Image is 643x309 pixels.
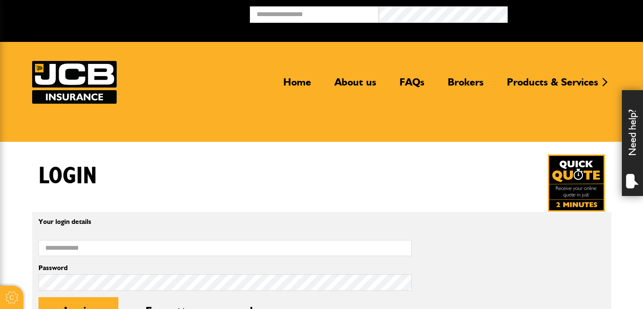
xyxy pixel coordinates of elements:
[38,265,412,271] label: Password
[508,6,637,19] button: Broker Login
[548,154,605,212] a: Get your insurance quote in just 2-minutes
[548,154,605,212] img: Quick Quote
[277,76,317,95] a: Home
[501,76,605,95] a: Products & Services
[38,218,412,225] p: Your login details
[622,90,643,196] div: Need help?
[393,76,431,95] a: FAQs
[441,76,490,95] a: Brokers
[38,162,97,190] h1: Login
[32,61,117,104] img: JCB Insurance Services logo
[32,61,117,104] a: JCB Insurance Services
[328,76,383,95] a: About us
